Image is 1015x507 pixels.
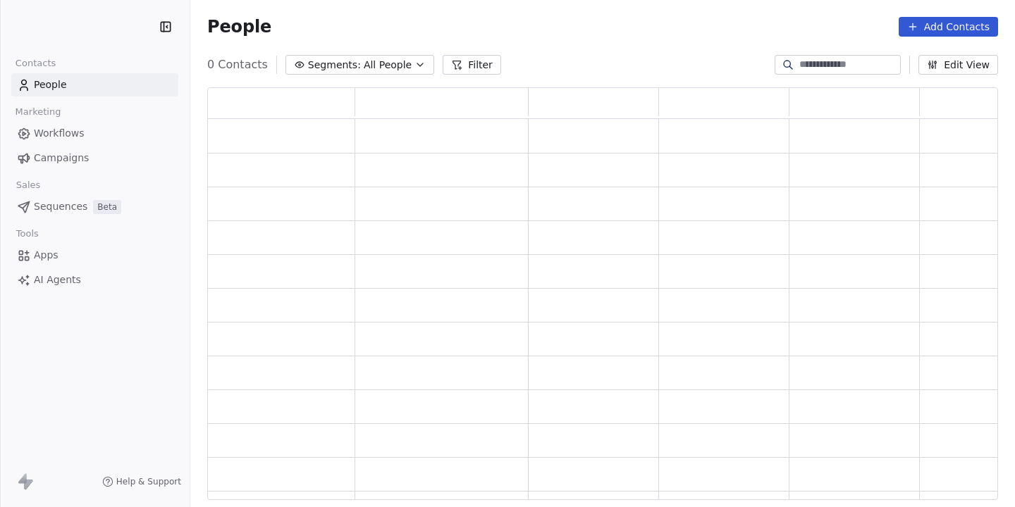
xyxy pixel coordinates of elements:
button: Add Contacts [899,17,998,37]
span: Workflows [34,126,85,141]
span: Tools [10,223,44,244]
span: Segments: [308,58,361,73]
a: Workflows [11,122,178,145]
a: Campaigns [11,146,178,170]
a: SequencesBeta [11,195,178,218]
button: Filter [443,55,501,75]
span: Sales [10,175,47,196]
span: People [34,77,67,92]
span: 0 Contacts [207,56,268,73]
a: Help & Support [102,476,181,487]
button: Edit View [918,55,998,75]
a: AI Agents [11,268,178,292]
span: All People [364,58,412,73]
span: AI Agents [34,273,81,287]
span: Marketing [9,101,67,123]
span: Sequences [34,199,87,214]
span: Apps [34,248,59,263]
span: Campaigns [34,151,89,165]
a: People [11,73,178,96]
span: Help & Support [116,476,181,487]
span: People [207,16,271,37]
a: Apps [11,244,178,267]
span: Contacts [9,53,62,74]
span: Beta [93,200,121,214]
